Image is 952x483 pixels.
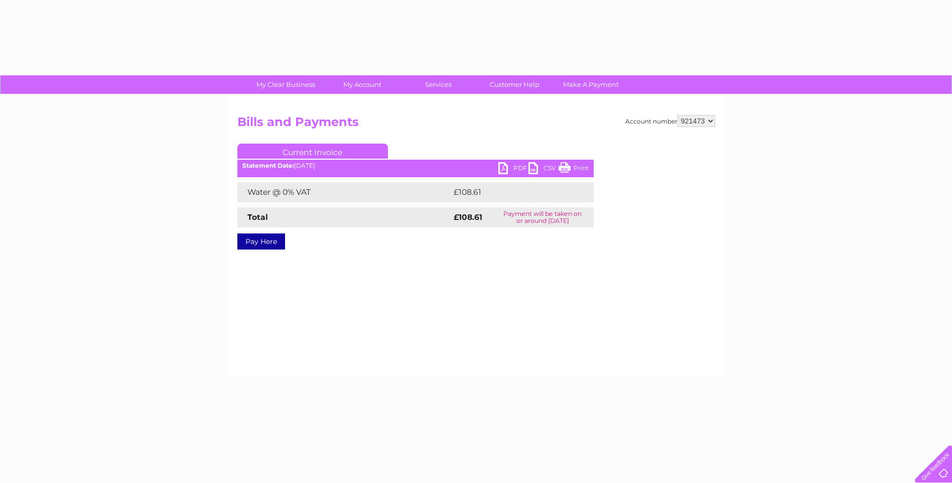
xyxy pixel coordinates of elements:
[625,115,715,127] div: Account number
[237,115,715,134] h2: Bills and Payments
[498,162,528,177] a: PDF
[237,182,451,202] td: Water @ 0% VAT
[244,75,327,94] a: My Clear Business
[454,212,482,222] strong: £108.61
[237,162,594,169] div: [DATE]
[397,75,480,94] a: Services
[321,75,403,94] a: My Account
[492,207,593,227] td: Payment will be taken on or around [DATE]
[242,162,294,169] b: Statement Date:
[550,75,632,94] a: Make A Payment
[451,182,575,202] td: £108.61
[237,144,388,159] a: Current Invoice
[473,75,556,94] a: Customer Help
[247,212,268,222] strong: Total
[559,162,589,177] a: Print
[237,233,285,250] a: Pay Here
[528,162,559,177] a: CSV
